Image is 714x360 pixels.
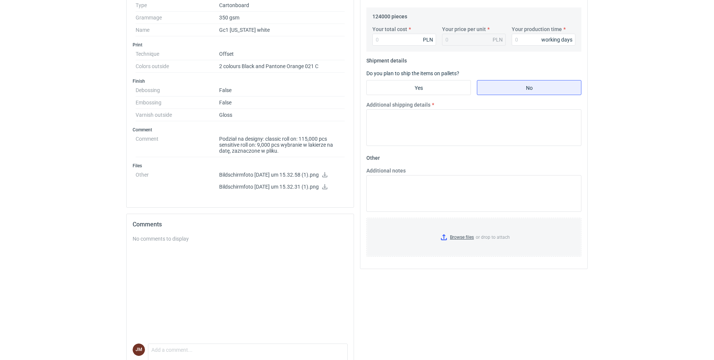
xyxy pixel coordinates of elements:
dt: Comment [136,133,219,157]
legend: 124000 pieces [372,10,407,19]
label: Additional notes [366,167,406,174]
dt: Grammage [136,12,219,24]
label: Your production time [512,25,562,33]
dd: Offset [219,48,345,60]
p: Bildschirmfoto [DATE] um 15.32.31 (1).png [219,184,345,190]
dt: Other [136,169,219,196]
dd: Podział na designy: classic roll on: 115,000 pcs sensitive roll on: 9,000 pcs wybranie w lakierze... [219,133,345,157]
dt: Embossing [136,97,219,109]
p: Bildschirmfoto [DATE] um 15.32.58 (1).png [219,172,345,179]
dd: Gloss [219,109,345,121]
dt: Name [136,24,219,36]
div: No comments to display [133,235,348,242]
dt: Varnish outside [136,109,219,121]
legend: Shipment details [366,55,407,64]
dd: False [219,97,345,109]
label: No [477,80,581,95]
legend: Other [366,152,380,161]
input: 0 [512,34,575,46]
input: 0 [372,34,436,46]
dd: 350 gsm [219,12,345,24]
dt: Colors outside [136,60,219,73]
h3: Print [133,42,348,48]
dt: Technique [136,48,219,60]
label: or drop to attach [367,218,581,256]
dd: Gc1 [US_STATE] white [219,24,345,36]
label: Additional shipping details [366,101,430,109]
h3: Finish [133,78,348,84]
h2: Comments [133,220,348,229]
label: Your price per unit [442,25,486,33]
label: Your total cost [372,25,407,33]
div: working days [541,36,572,43]
dd: False [219,84,345,97]
label: Do you plan to ship the items on pallets? [366,70,459,76]
label: Yes [366,80,471,95]
h3: Comment [133,127,348,133]
div: PLN [423,36,433,43]
div: JOANNA MOCZAŁA [133,344,145,356]
dd: 2 colours Black and Pantone Orange 021 C [219,60,345,73]
h3: Files [133,163,348,169]
dt: Debossing [136,84,219,97]
figcaption: JM [133,344,145,356]
div: PLN [493,36,503,43]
